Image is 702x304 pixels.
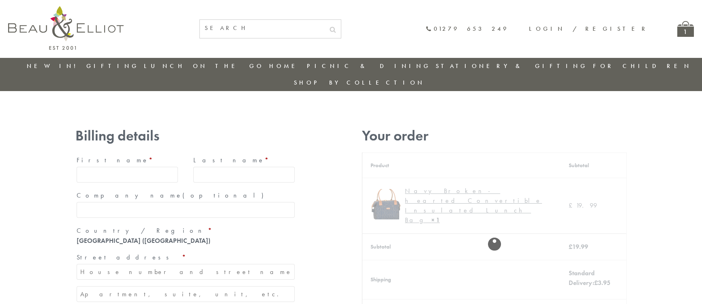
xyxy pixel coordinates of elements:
[77,189,295,202] label: Company name
[193,154,295,167] label: Last name
[426,26,509,32] a: 01279 653 249
[593,62,691,70] a: For Children
[27,62,81,70] a: New in!
[75,128,296,144] h3: Billing details
[77,286,295,302] input: Apartment, suite, unit, etc. (optional)
[77,154,178,167] label: First name
[182,191,268,200] span: (optional)
[77,236,210,245] strong: [GEOGRAPHIC_DATA] ([GEOGRAPHIC_DATA])
[362,128,627,144] h3: Your order
[8,6,124,50] img: logo
[294,79,425,87] a: Shop by collection
[677,21,694,37] a: 1
[77,251,295,264] label: Street address
[307,62,431,70] a: Picnic & Dining
[86,62,139,70] a: Gifting
[436,62,588,70] a: Stationery & Gifting
[77,264,295,280] input: House number and street name
[529,25,649,33] a: Login / Register
[200,20,325,36] input: SEARCH
[269,62,302,70] a: Home
[77,224,295,237] label: Country / Region
[144,62,264,70] a: Lunch On The Go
